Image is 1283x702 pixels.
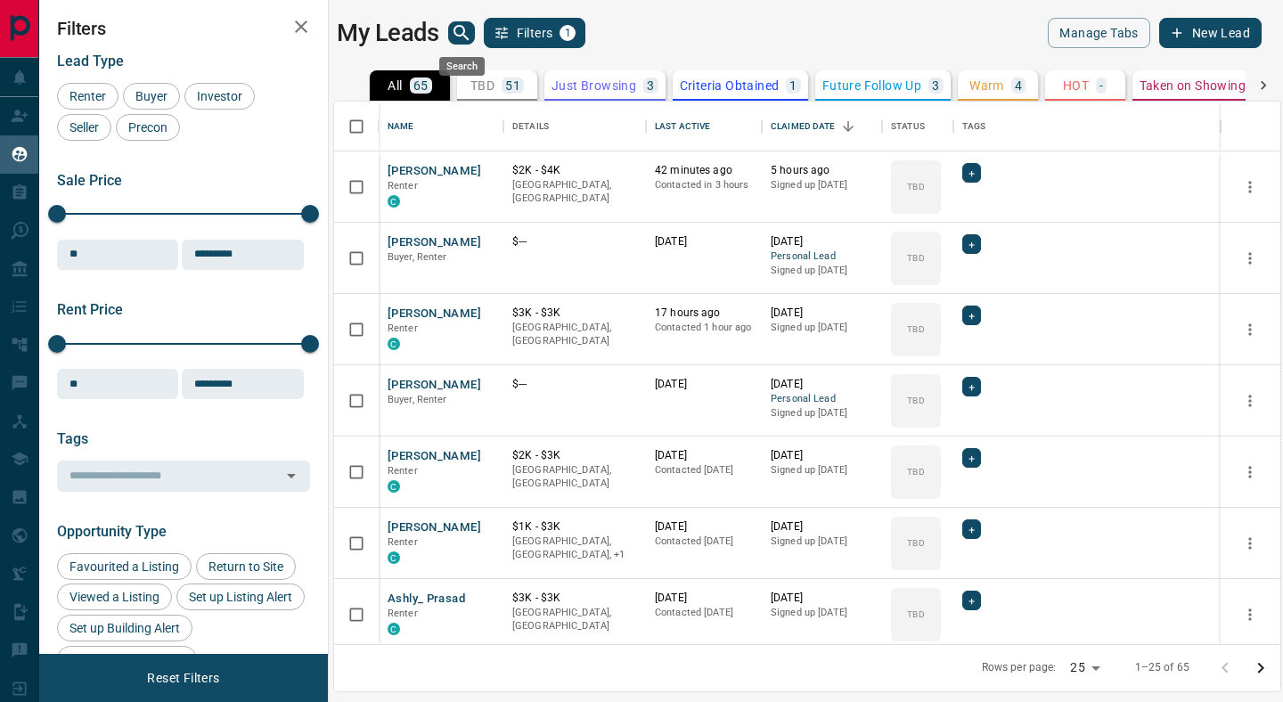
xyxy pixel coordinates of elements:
[907,180,924,193] p: TBD
[388,322,418,334] span: Renter
[448,21,475,45] button: search button
[962,234,981,254] div: +
[771,249,873,265] span: Personal Lead
[561,27,574,39] span: 1
[122,120,174,135] span: Precon
[57,615,192,641] div: Set up Building Alert
[505,79,520,92] p: 51
[968,235,975,253] span: +
[388,519,481,536] button: [PERSON_NAME]
[771,377,873,392] p: [DATE]
[1237,530,1263,557] button: more
[388,195,400,208] div: condos.ca
[57,301,123,318] span: Rent Price
[388,465,418,477] span: Renter
[1135,660,1189,675] p: 1–25 of 65
[512,321,637,348] p: [GEOGRAPHIC_DATA], [GEOGRAPHIC_DATA]
[907,322,924,336] p: TBD
[882,102,953,151] div: Status
[836,114,861,139] button: Sort
[962,102,986,151] div: Tags
[771,306,873,321] p: [DATE]
[57,584,172,610] div: Viewed a Listing
[655,178,753,192] p: Contacted in 3 hours
[1048,18,1149,48] button: Manage Tabs
[379,102,503,151] div: Name
[907,251,924,265] p: TBD
[771,606,873,620] p: Signed up [DATE]
[982,660,1057,675] p: Rows per page:
[962,163,981,183] div: +
[439,57,485,76] div: Search
[789,79,797,92] p: 1
[771,163,873,178] p: 5 hours ago
[1140,79,1253,92] p: Taken on Showings
[907,608,924,621] p: TBD
[822,79,921,92] p: Future Follow Up
[655,535,753,549] p: Contacted [DATE]
[969,79,1004,92] p: Warm
[388,102,414,151] div: Name
[907,465,924,478] p: TBD
[1159,18,1262,48] button: New Lead
[279,463,304,488] button: Open
[771,591,873,606] p: [DATE]
[968,164,975,182] span: +
[891,102,925,151] div: Status
[388,480,400,493] div: condos.ca
[135,663,231,693] button: Reset Filters
[512,102,549,151] div: Details
[512,448,637,463] p: $2K - $3K
[116,114,180,141] div: Precon
[655,606,753,620] p: Contacted [DATE]
[512,606,637,633] p: [GEOGRAPHIC_DATA], [GEOGRAPHIC_DATA]
[771,392,873,407] span: Personal Lead
[771,463,873,478] p: Signed up [DATE]
[202,559,290,574] span: Return to Site
[1237,388,1263,414] button: more
[388,234,481,251] button: [PERSON_NAME]
[57,172,122,189] span: Sale Price
[1237,174,1263,200] button: more
[771,102,836,151] div: Claimed Date
[1243,650,1279,686] button: Go to next page
[512,178,637,206] p: [GEOGRAPHIC_DATA], [GEOGRAPHIC_DATA]
[388,623,400,635] div: condos.ca
[183,590,298,604] span: Set up Listing Alert
[655,102,710,151] div: Last Active
[655,306,753,321] p: 17 hours ago
[655,377,753,392] p: [DATE]
[57,53,124,69] span: Lead Type
[57,114,111,141] div: Seller
[932,79,939,92] p: 3
[655,321,753,335] p: Contacted 1 hour ago
[962,448,981,468] div: +
[771,406,873,420] p: Signed up [DATE]
[388,448,481,465] button: [PERSON_NAME]
[962,377,981,396] div: +
[388,163,481,180] button: [PERSON_NAME]
[129,89,174,103] span: Buyer
[968,449,975,467] span: +
[1099,79,1103,92] p: -
[388,536,418,548] span: Renter
[503,102,646,151] div: Details
[771,264,873,278] p: Signed up [DATE]
[771,234,873,249] p: [DATE]
[63,590,166,604] span: Viewed a Listing
[771,321,873,335] p: Signed up [DATE]
[646,102,762,151] div: Last Active
[512,463,637,491] p: [GEOGRAPHIC_DATA], [GEOGRAPHIC_DATA]
[512,519,637,535] p: $1K - $3K
[388,251,447,263] span: Buyer, Renter
[552,79,636,92] p: Just Browsing
[680,79,780,92] p: Criteria Obtained
[962,306,981,325] div: +
[388,377,481,394] button: [PERSON_NAME]
[388,180,418,192] span: Renter
[63,120,105,135] span: Seller
[1237,245,1263,272] button: more
[388,394,447,405] span: Buyer, Renter
[771,448,873,463] p: [DATE]
[63,89,112,103] span: Renter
